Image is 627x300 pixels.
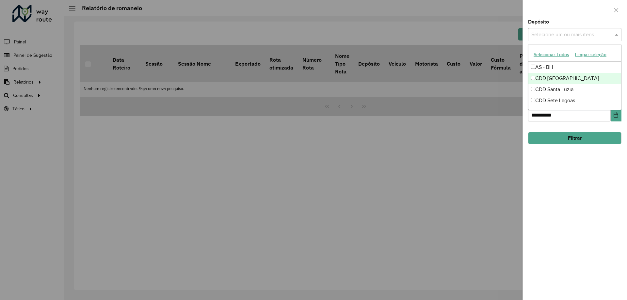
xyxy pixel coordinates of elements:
div: AS - BH [528,62,621,73]
div: CDD [GEOGRAPHIC_DATA] [528,73,621,84]
div: CDD Santa Luzia [528,84,621,95]
label: Depósito [528,18,549,26]
ng-dropdown-panel: Options list [528,44,621,110]
button: Limpar seleção [572,50,609,60]
button: Choose Date [611,108,621,121]
button: Filtrar [528,132,621,144]
div: CDD Sete Lagoas [528,95,621,106]
button: Selecionar Todos [531,50,572,60]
